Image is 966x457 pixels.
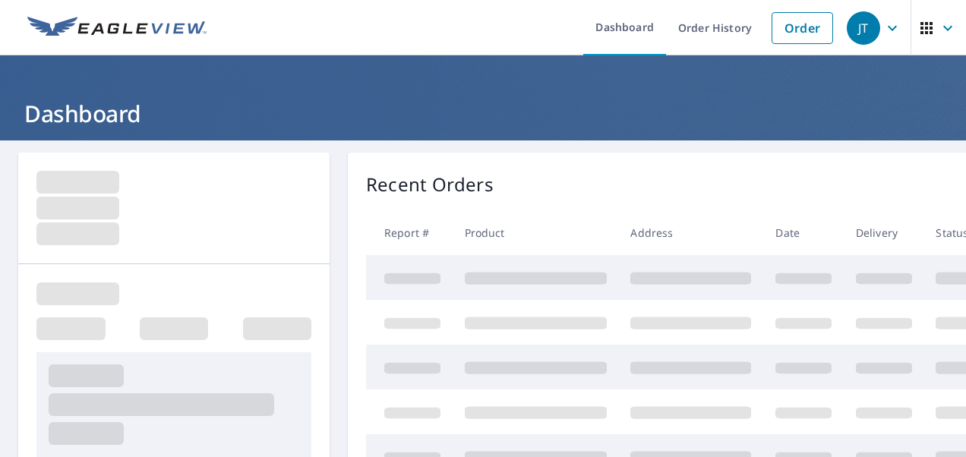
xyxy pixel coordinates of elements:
th: Report # [366,210,453,255]
img: EV Logo [27,17,207,39]
th: Address [618,210,763,255]
th: Date [763,210,844,255]
div: JT [847,11,880,45]
p: Recent Orders [366,171,494,198]
h1: Dashboard [18,98,948,129]
th: Product [453,210,619,255]
a: Order [772,12,833,44]
th: Delivery [844,210,924,255]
